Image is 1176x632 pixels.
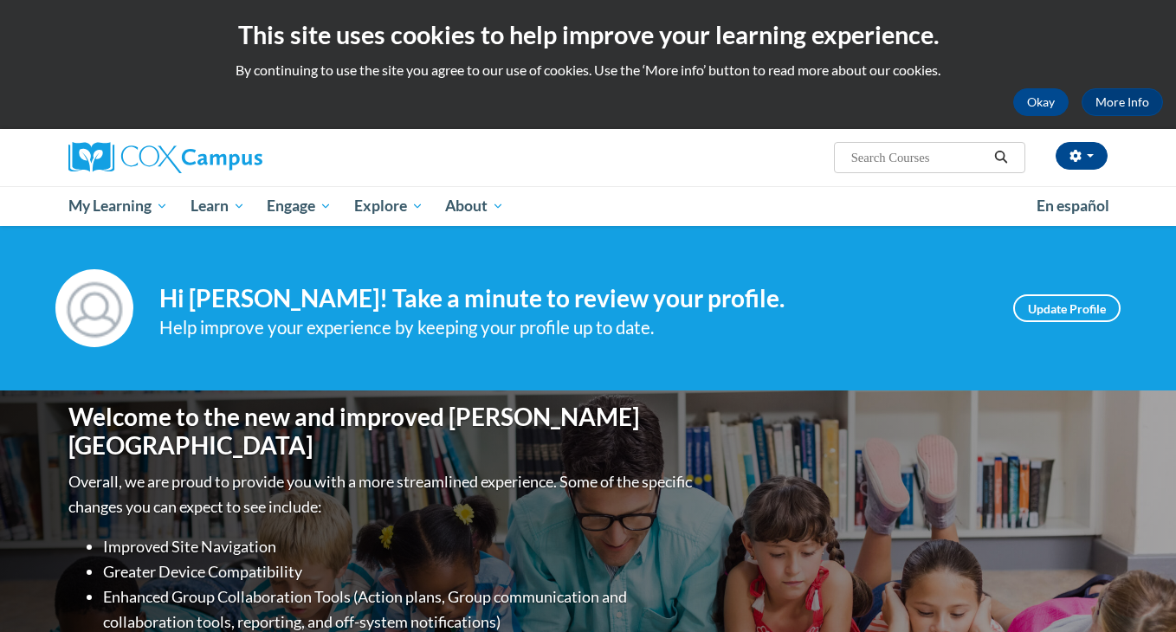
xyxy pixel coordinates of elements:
[1037,197,1109,215] span: En español
[68,196,168,216] span: My Learning
[103,534,696,559] li: Improved Site Navigation
[988,147,1014,168] button: Search
[68,469,696,519] p: Overall, we are proud to provide you with a more streamlined experience. Some of the specific cha...
[13,17,1163,52] h2: This site uses cookies to help improve your learning experience.
[159,284,987,313] h4: Hi [PERSON_NAME]! Take a minute to review your profile.
[57,186,179,226] a: My Learning
[1013,88,1069,116] button: Okay
[267,196,332,216] span: Engage
[42,186,1134,226] div: Main menu
[1107,563,1162,618] iframe: Button to launch messaging window
[159,313,987,342] div: Help improve your experience by keeping your profile up to date.
[850,147,988,168] input: Search Courses
[1013,294,1121,322] a: Update Profile
[1056,142,1108,170] button: Account Settings
[13,61,1163,80] p: By continuing to use the site you agree to our use of cookies. Use the ‘More info’ button to read...
[68,403,696,461] h1: Welcome to the new and improved [PERSON_NAME][GEOGRAPHIC_DATA]
[435,186,516,226] a: About
[1082,88,1163,116] a: More Info
[68,142,262,173] img: Cox Campus
[255,186,343,226] a: Engage
[191,196,245,216] span: Learn
[55,269,133,347] img: Profile Image
[179,186,256,226] a: Learn
[343,186,435,226] a: Explore
[1025,188,1121,224] a: En español
[68,142,397,173] a: Cox Campus
[354,196,423,216] span: Explore
[445,196,504,216] span: About
[103,559,696,584] li: Greater Device Compatibility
